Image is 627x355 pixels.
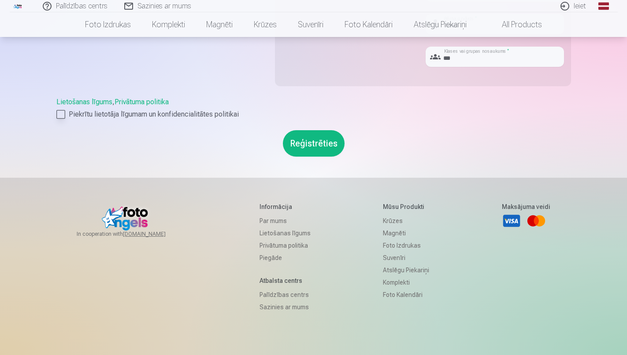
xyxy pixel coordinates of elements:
a: All products [477,12,553,37]
a: Atslēgu piekariņi [403,12,477,37]
a: Krūzes [383,215,429,227]
a: Foto izdrukas [74,12,141,37]
a: Suvenīri [383,252,429,264]
a: Par mums [260,215,311,227]
a: Sazinies ar mums [260,301,311,313]
a: Lietošanas līgums [56,98,112,106]
a: Komplekti [141,12,196,37]
a: Lietošanas līgums [260,227,311,239]
a: Mastercard [527,211,546,231]
a: Foto kalendāri [334,12,403,37]
img: /fa1 [13,4,23,9]
a: Komplekti [383,276,429,289]
a: Foto kalendāri [383,289,429,301]
a: Krūzes [243,12,287,37]
a: [DOMAIN_NAME] [123,231,187,238]
a: Privātuma politika [260,239,311,252]
h5: Informācija [260,202,311,211]
a: Visa [502,211,521,231]
h5: Atbalsta centrs [260,276,311,285]
label: Piekrītu lietotāja līgumam un konfidencialitātes politikai [56,109,571,120]
a: Foto izdrukas [383,239,429,252]
a: Atslēgu piekariņi [383,264,429,276]
a: Magnēti [383,227,429,239]
h5: Mūsu produkti [383,202,429,211]
a: Suvenīri [287,12,334,37]
h5: Maksājuma veidi [502,202,550,211]
span: In cooperation with [77,231,187,238]
a: Palīdzības centrs [260,289,311,301]
a: Piegāde [260,252,311,264]
a: Magnēti [196,12,243,37]
a: Privātuma politika [115,98,169,106]
button: Reģistrēties [283,130,345,157]
div: , [56,97,571,120]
